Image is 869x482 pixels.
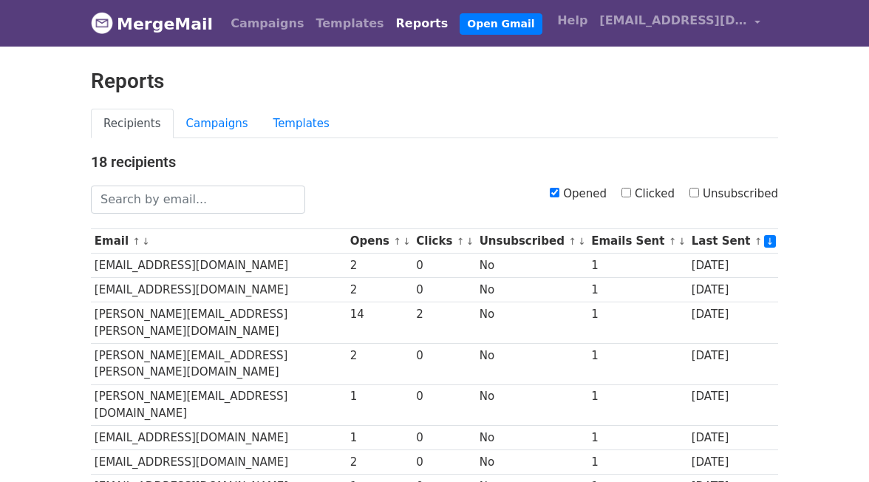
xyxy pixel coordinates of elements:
td: No [476,426,587,450]
a: Campaigns [225,9,310,38]
a: Templates [310,9,389,38]
td: No [476,278,587,302]
a: Open Gmail [460,13,542,35]
td: No [476,302,587,344]
a: ↓ [466,236,474,247]
td: [DATE] [688,343,778,384]
td: 2 [413,302,476,344]
a: Campaigns [174,109,261,139]
td: [EMAIL_ADDRESS][DOMAIN_NAME] [91,254,347,278]
td: [DATE] [688,384,778,426]
td: No [476,384,587,426]
label: Unsubscribed [689,186,778,203]
a: ↓ [678,236,686,247]
h4: 18 recipients [91,153,778,171]
td: 1 [587,278,688,302]
input: Clicked [621,188,631,197]
td: [DATE] [688,302,778,344]
td: [PERSON_NAME][EMAIL_ADDRESS][PERSON_NAME][DOMAIN_NAME] [91,302,347,344]
a: ↓ [142,236,150,247]
td: 1 [347,426,413,450]
td: 1 [587,343,688,384]
a: ↓ [578,236,586,247]
td: [DATE] [688,450,778,475]
span: [EMAIL_ADDRESS][DOMAIN_NAME] [599,12,747,30]
td: 1 [347,384,413,426]
td: 0 [413,278,476,302]
td: [DATE] [688,278,778,302]
td: 2 [347,343,413,384]
td: 0 [413,384,476,426]
a: ↑ [754,236,763,247]
h2: Reports [91,69,778,94]
a: ↑ [393,236,401,247]
a: ↑ [132,236,140,247]
td: 1 [587,254,688,278]
a: ↓ [764,235,777,248]
td: 1 [587,384,688,426]
td: 0 [413,254,476,278]
th: Clicks [413,229,476,254]
a: Templates [261,109,342,139]
input: Unsubscribed [689,188,699,197]
td: [PERSON_NAME][EMAIL_ADDRESS][DOMAIN_NAME] [91,384,347,426]
a: MergeMail [91,8,213,39]
td: [EMAIL_ADDRESS][DOMAIN_NAME] [91,450,347,475]
img: MergeMail logo [91,12,113,34]
td: 2 [347,254,413,278]
a: ↓ [403,236,411,247]
td: No [476,254,587,278]
td: 0 [413,343,476,384]
a: [EMAIL_ADDRESS][DOMAIN_NAME] [593,6,766,41]
a: Help [551,6,593,35]
th: Email [91,229,347,254]
th: Emails Sent [587,229,688,254]
th: Last Sent [688,229,778,254]
td: [DATE] [688,254,778,278]
td: 2 [347,278,413,302]
a: Recipients [91,109,174,139]
td: 0 [413,450,476,475]
td: 0 [413,426,476,450]
td: [EMAIL_ADDRESS][DOMAIN_NAME] [91,426,347,450]
input: Opened [550,188,559,197]
th: Unsubscribed [476,229,587,254]
a: ↑ [669,236,677,247]
td: [PERSON_NAME][EMAIL_ADDRESS][PERSON_NAME][DOMAIN_NAME] [91,343,347,384]
td: 2 [347,450,413,475]
td: 1 [587,426,688,450]
td: [DATE] [688,426,778,450]
td: 1 [587,302,688,344]
label: Clicked [621,186,675,203]
td: [EMAIL_ADDRESS][DOMAIN_NAME] [91,278,347,302]
input: Search by email... [91,186,305,214]
label: Opened [550,186,607,203]
a: ↑ [568,236,576,247]
td: 1 [587,450,688,475]
a: Reports [390,9,454,38]
td: 14 [347,302,413,344]
td: No [476,450,587,475]
td: No [476,343,587,384]
th: Opens [347,229,413,254]
a: ↑ [457,236,465,247]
